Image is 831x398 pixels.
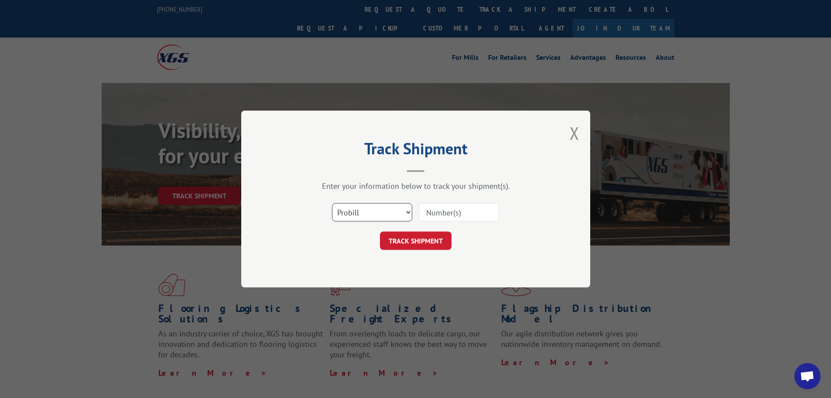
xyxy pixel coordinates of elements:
div: Enter your information below to track your shipment(s). [285,181,547,191]
h2: Track Shipment [285,142,547,159]
button: TRACK SHIPMENT [380,232,451,250]
button: Close modal [570,121,579,145]
input: Number(s) [419,203,499,221]
div: Open chat [794,363,821,389]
